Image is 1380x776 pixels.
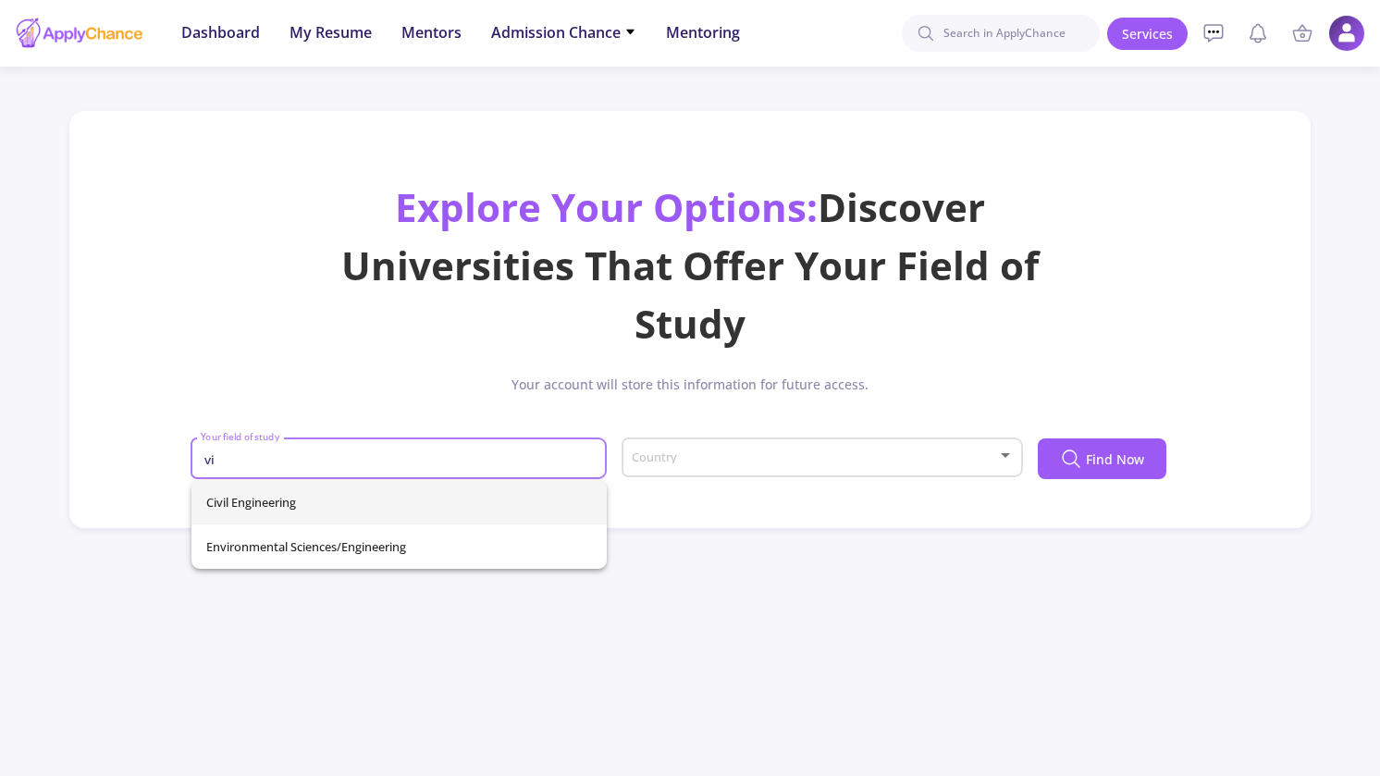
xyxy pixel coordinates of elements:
[181,21,260,43] span: Dashboard
[340,178,1039,352] div: Discover Universities That Offer Your Field of Study
[1038,438,1166,479] button: Find Now
[206,480,593,524] span: Civil Engineering
[1086,450,1144,469] span: Find Now
[206,524,593,569] span: Environmental Sciences/Engineering
[401,21,462,43] span: Mentors
[395,180,818,233] span: Explore Your Options:
[491,21,636,43] span: Admission Chance
[92,375,1289,409] div: Your account will store this information for future access.
[1107,18,1188,50] a: Services
[902,15,1100,52] input: Search in ApplyChance
[290,21,372,43] span: My Resume
[666,21,740,43] span: Mentoring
